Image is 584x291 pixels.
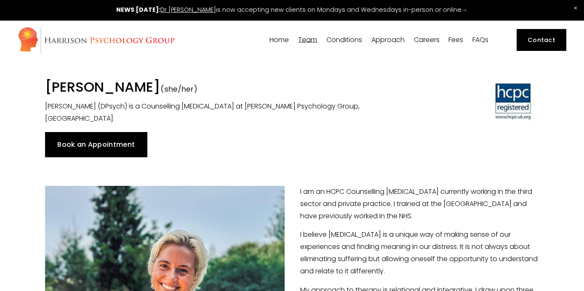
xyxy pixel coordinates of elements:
[517,29,567,51] a: Contact
[160,84,197,94] span: (she/her)
[45,79,412,98] h1: [PERSON_NAME]
[45,186,539,222] p: I am an HCPC Counselling [MEDICAL_DATA] currently working in the third sector and private practic...
[371,36,405,44] a: folder dropdown
[448,36,463,44] a: Fees
[18,26,175,54] img: Harrison Psychology Group
[472,36,488,44] a: FAQs
[371,37,405,43] span: Approach
[269,36,289,44] a: Home
[326,37,362,43] span: Conditions
[45,101,412,125] p: [PERSON_NAME] (DPsych) is a Counselling [MEDICAL_DATA] at [PERSON_NAME] Psychology Group, [GEOGRA...
[298,37,317,43] span: Team
[160,5,216,14] a: Dr [PERSON_NAME]
[298,36,317,44] a: folder dropdown
[45,229,539,277] p: I believe [MEDICAL_DATA] is a unique way of making sense of our experiences and finding meaning i...
[45,132,147,157] a: Book an Appointment
[326,36,362,44] a: folder dropdown
[414,36,440,44] a: Careers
